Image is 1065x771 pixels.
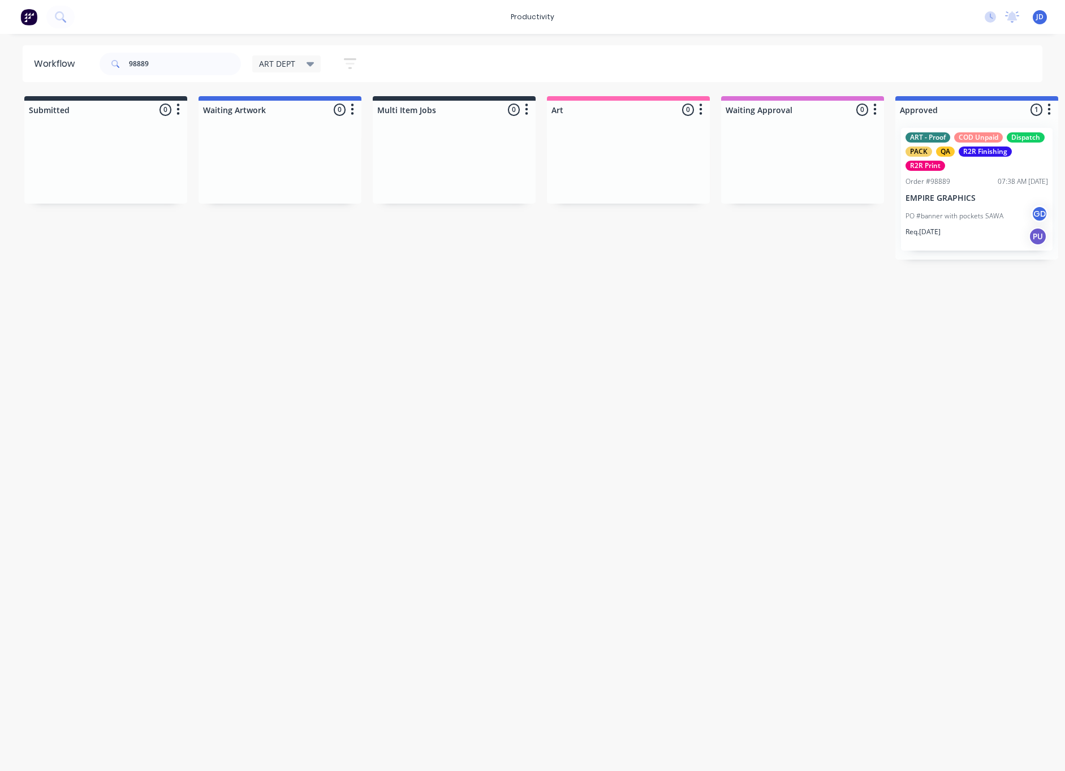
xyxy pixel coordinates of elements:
[20,8,37,25] img: Factory
[954,132,1003,143] div: COD Unpaid
[1029,227,1047,245] div: PU
[959,147,1012,157] div: R2R Finishing
[34,57,80,71] div: Workflow
[936,147,955,157] div: QA
[906,211,1003,221] p: PO #banner with pockets SAWA
[1031,205,1048,222] div: GD
[1036,12,1044,22] span: JD
[901,128,1053,251] div: ART - ProofCOD UnpaidDispatchPACKQAR2R FinishingR2R PrintOrder #9888907:38 AM [DATE]EMPIRE GRAPHI...
[906,193,1048,203] p: EMPIRE GRAPHICS
[998,176,1048,187] div: 07:38 AM [DATE]
[1007,132,1045,143] div: Dispatch
[906,161,945,171] div: R2R Print
[259,58,295,70] span: ART DEPT
[129,53,241,75] input: Search for orders...
[906,227,941,237] p: Req. [DATE]
[906,132,950,143] div: ART - Proof
[505,8,560,25] div: productivity
[906,176,950,187] div: Order #98889
[906,147,932,157] div: PACK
